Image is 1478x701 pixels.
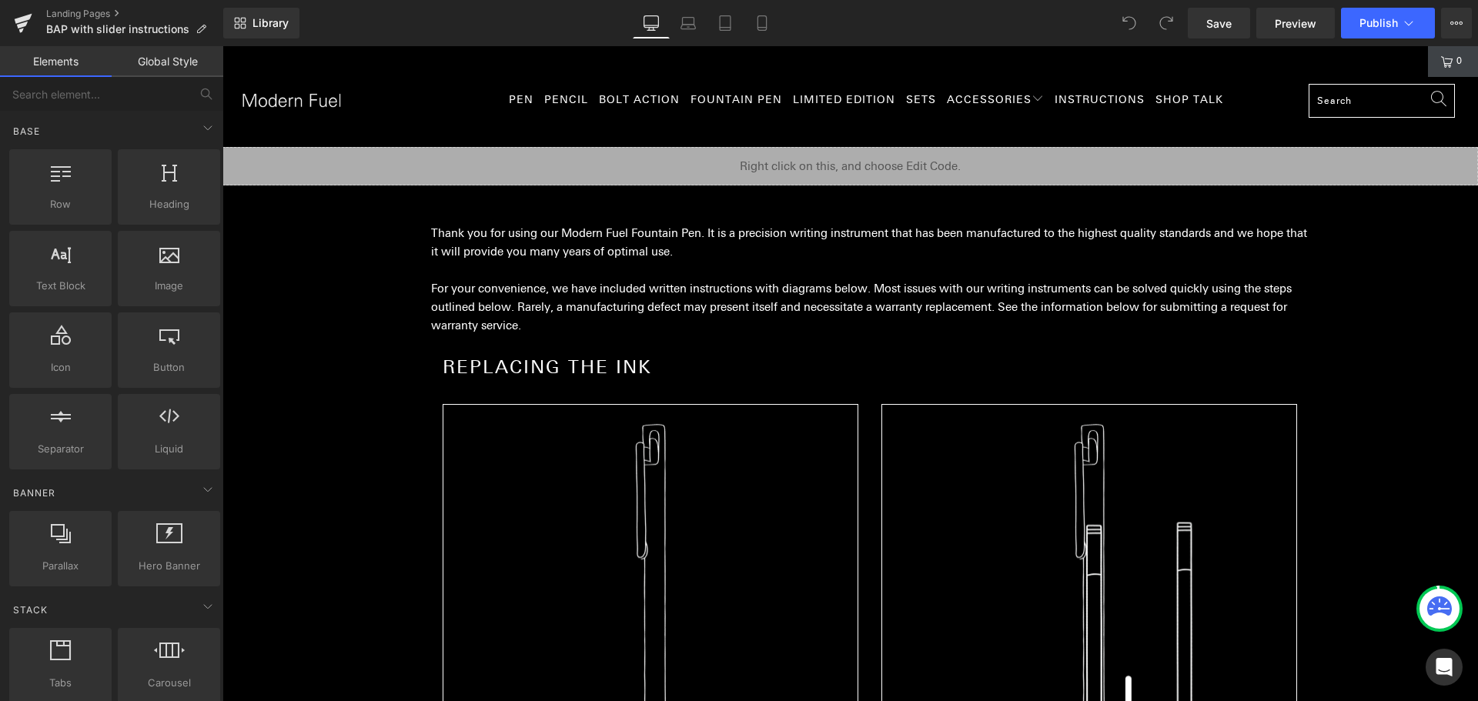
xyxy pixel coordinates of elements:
a: Global Style [112,46,223,77]
span: Separator [14,441,107,457]
input: Search [1086,38,1232,72]
a: SETS [684,35,714,73]
button: Redo [1151,8,1182,38]
div: To enrich screen reader interactions, please activate Accessibility in Grammarly extension settings [209,178,1086,307]
span: Liquid [122,441,216,457]
span: Base [12,124,42,139]
span: Library [252,16,289,30]
button: Publish [1341,8,1435,38]
a: PEN [286,35,311,73]
p: For your convenience, we have included written instructions with diagrams below. Most issues with... [209,233,1086,289]
span: Text Block [14,278,107,294]
a: Preview [1256,8,1335,38]
button: Undo [1114,8,1145,38]
p: Thank you for using our Modern Fuel Fountain Pen. It is a precision writing instrument that has b... [209,178,1086,215]
button: More [1441,8,1472,38]
span: Save [1206,15,1232,32]
span: Preview [1275,15,1316,32]
div: To enrich screen reader interactions, please activate Accessibility in Grammarly extension settings [220,307,1086,335]
span: Button [122,359,216,376]
h1: replacing the ink [220,307,1086,335]
a: INSTRUCTIONS [832,35,922,73]
a: Landing Pages [46,8,223,20]
span: Tabs [14,675,107,691]
a: Mobile [744,8,781,38]
span: Icon [14,359,107,376]
img: Modern Fuel [15,44,123,65]
a: New Library [223,8,299,38]
span: Carousel [122,675,216,691]
a: BOLT ACTION [376,35,457,73]
a: ACCESSORIES [724,35,821,72]
div: Open Intercom Messenger [1426,649,1463,686]
a: Shop Talk [933,35,1001,73]
span: Image [122,278,216,294]
a: Tablet [707,8,744,38]
span: Stack [12,603,49,617]
span: Heading [122,196,216,212]
span: Hero Banner [122,558,216,574]
a: FOUNTAIN PEN [468,35,560,73]
span: Banner [12,486,57,500]
span: Row [14,196,107,212]
span: BAP with slider instructions [46,23,189,35]
a: LIMITED EDITION [570,35,673,73]
a: Laptop [670,8,707,38]
a: Desktop [633,8,670,38]
span: Parallax [14,558,107,574]
span: Publish [1359,17,1398,29]
a: PENCIL [322,35,366,73]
